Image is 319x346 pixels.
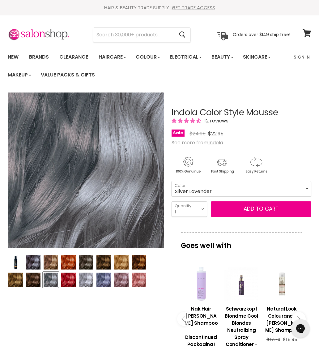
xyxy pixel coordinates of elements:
[8,272,23,288] button: Indola Color Style Mousse
[79,273,93,287] img: Indola Color Style Mousse
[189,130,206,137] span: $24.95
[96,272,112,288] button: Indola Color Style Mousse
[283,336,297,343] span: $15.95
[3,48,290,84] ul: Main menu
[132,255,146,270] img: Indola Color Style Mousse
[8,273,23,287] img: Indola Color Style Mousse
[96,273,111,287] img: Indola Color Style Mousse
[79,255,93,270] img: Indola Color Style Mousse
[265,305,299,334] h3: Natural Look Colourance [PERSON_NAME] Shampoo
[8,255,23,270] img: Indola Color Style Mousse
[8,254,23,270] button: Indola Color Style Mousse
[244,205,279,212] span: Add to cart
[113,254,129,270] button: Indola Color Style Mousse
[233,32,290,37] p: Orders over $149 ship free!
[172,139,223,146] span: See more from
[25,272,41,288] button: Indola Color Style Mousse
[238,51,274,64] a: Skincare
[206,156,238,175] img: shipping.gif
[131,51,164,64] a: Colour
[172,108,311,117] h1: Indola Color Style Mousse
[96,254,112,270] button: Indola Color Style Mousse
[288,317,313,340] iframe: Gorgias live chat messenger
[132,273,146,287] img: Indola Color Style Mousse
[172,117,202,124] span: 4.33 stars
[78,272,94,288] button: Indola Color Style Mousse
[211,201,311,217] button: Add to cart
[114,273,129,287] img: Indola Color Style Mousse
[26,255,40,270] img: Indola Color Style Mousse
[208,139,223,146] a: Indola
[55,51,93,64] a: Clearance
[114,255,129,270] img: Indola Color Style Mousse
[25,254,41,270] button: Indola Color Style Mousse
[93,27,191,42] form: Product
[61,272,76,288] button: Indola Color Style Mousse
[207,51,237,64] a: Beauty
[165,51,206,64] a: Electrical
[266,336,280,343] span: $17.70
[96,255,111,270] img: Indola Color Style Mousse
[181,232,302,253] p: Goes well with
[43,254,59,270] button: Indola Color Style Mousse
[7,253,165,288] div: Product thumbnails
[290,51,313,64] a: Sign In
[131,272,147,288] button: Indola Color Style Mousse
[94,51,130,64] a: Haircare
[24,51,53,64] a: Brands
[172,201,207,217] select: Quantity
[93,28,174,42] input: Search
[131,254,147,270] button: Indola Color Style Mousse
[26,273,40,287] img: Indola Color Style Mousse
[172,4,215,11] a: GET TRADE ACCESS
[78,254,94,270] button: Indola Color Style Mousse
[44,255,58,270] img: Indola Color Style Mousse
[3,51,23,64] a: New
[8,93,164,249] div: Indola Color Style Mousse image. Click or Scroll to Zoom.
[3,68,35,81] a: Makeup
[202,117,228,124] span: 12 reviews
[265,301,299,337] a: View product:Natural Look Colourance Rose Blonde Shampoo
[113,272,129,288] button: Indola Color Style Mousse
[61,255,76,270] img: Indola Color Style Mousse
[174,28,190,42] button: Search
[208,130,223,137] span: $22.95
[61,273,76,287] img: Indola Color Style Mousse
[61,254,76,270] button: Indola Color Style Mousse
[172,130,185,137] span: Sale
[44,273,58,287] img: Indola Color Style Mousse
[172,156,204,175] img: genuine.gif
[36,68,100,81] a: Value Packs & Gifts
[43,272,59,288] button: Indola Color Style Mousse
[240,156,272,175] img: returns.gif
